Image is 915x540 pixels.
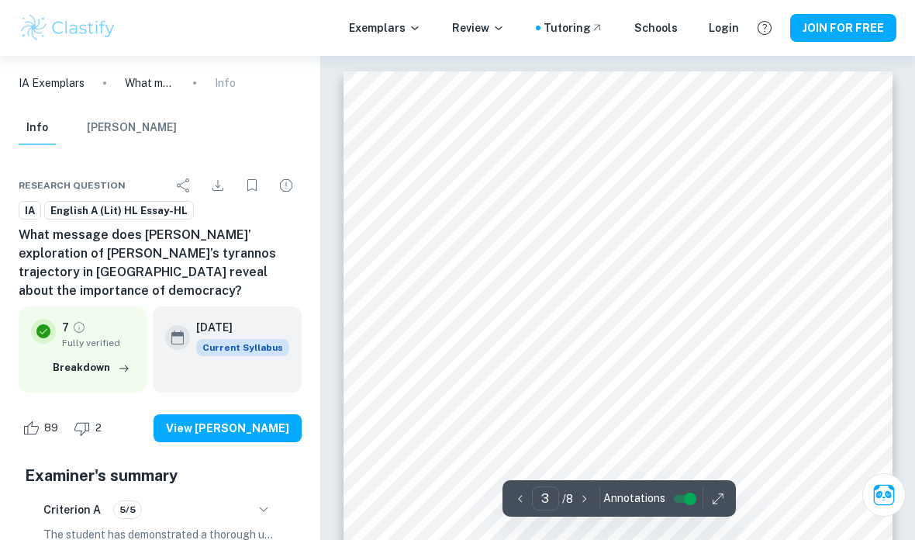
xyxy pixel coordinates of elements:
h6: [DATE] [196,319,277,336]
a: Grade fully verified [72,320,86,334]
div: Share [168,170,199,201]
span: English A (Lit) HL Essay-HL [45,203,193,219]
div: Bookmark [237,170,268,201]
div: Like [19,416,67,441]
span: Annotations [603,490,665,507]
span: Fully verified [62,336,134,350]
a: English A (Lit) HL Essay-HL [44,201,194,220]
a: IA Exemplars [19,74,85,92]
a: Login [709,19,739,36]
button: Info [19,111,56,145]
button: JOIN FOR FREE [790,14,896,42]
button: Help and Feedback [751,15,778,41]
p: Review [452,19,505,36]
a: Schools [634,19,678,36]
div: Download [202,170,233,201]
p: Exemplars [349,19,421,36]
h5: Examiner's summary [25,464,295,487]
button: Breakdown [49,356,134,379]
div: Dislike [70,416,110,441]
img: Clastify logo [19,12,117,43]
p: 7 [62,319,69,336]
a: Tutoring [544,19,603,36]
p: Info [215,74,236,92]
a: IA [19,201,41,220]
div: This exemplar is based on the current syllabus. Feel free to refer to it for inspiration/ideas wh... [196,339,289,356]
span: IA [19,203,40,219]
span: 89 [36,421,67,436]
h6: What message does [PERSON_NAME]’ exploration of [PERSON_NAME]’s tyrannos trajectory in [GEOGRAPHI... [19,226,302,300]
p: / 8 [562,490,573,507]
span: 5/5 [114,503,141,517]
div: Report issue [271,170,302,201]
span: Current Syllabus [196,339,289,356]
button: [PERSON_NAME] [87,111,177,145]
button: View [PERSON_NAME] [154,414,302,442]
button: Ask Clai [862,473,906,517]
span: 2 [87,421,110,436]
p: What message does [PERSON_NAME]’ exploration of [PERSON_NAME]’s tyrannos trajectory in [GEOGRAPHI... [125,74,174,92]
span: Research question [19,178,126,192]
h6: Criterion A [43,501,101,518]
